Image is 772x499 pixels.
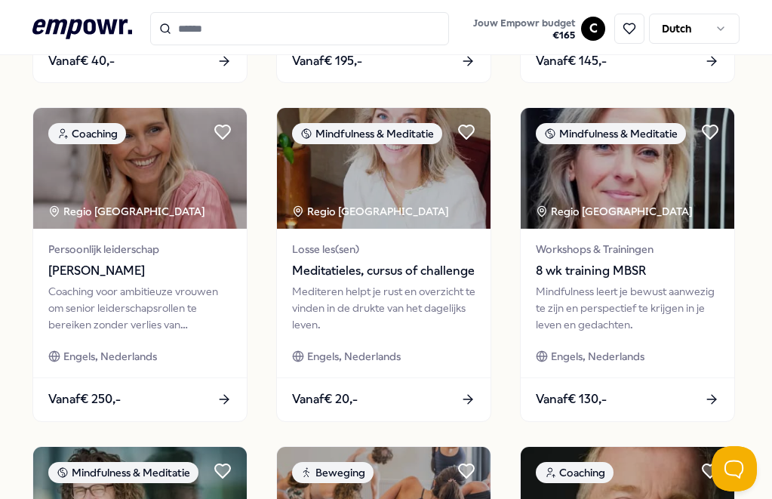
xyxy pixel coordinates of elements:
div: Beweging [292,462,374,483]
span: 8 wk training MBSR [536,261,719,281]
span: € 165 [473,29,575,42]
a: package imageMindfulness & MeditatieRegio [GEOGRAPHIC_DATA] Workshops & Trainingen8 wk training M... [520,107,735,421]
div: Mediteren helpt je rust en overzicht te vinden in de drukte van het dagelijks leven. [292,283,475,334]
span: Vanaf € 40,- [48,51,115,71]
div: Regio [GEOGRAPHIC_DATA] [48,203,208,220]
span: Losse les(sen) [292,241,475,257]
a: Jouw Empowr budget€165 [467,13,581,45]
span: Engels, Nederlands [551,348,644,365]
span: Workshops & Trainingen [536,241,719,257]
img: package image [277,108,491,229]
span: Vanaf € 145,- [536,51,607,71]
div: Coaching [48,123,126,144]
img: package image [521,108,734,229]
div: Mindfulness & Meditatie [48,462,198,483]
iframe: Help Scout Beacon - Open [712,446,757,491]
span: Vanaf € 20,- [292,390,358,409]
span: Persoonlijk leiderschap [48,241,232,257]
span: [PERSON_NAME] [48,261,232,281]
span: Vanaf € 250,- [48,390,121,409]
div: Regio [GEOGRAPHIC_DATA] [536,203,695,220]
a: package imageMindfulness & MeditatieRegio [GEOGRAPHIC_DATA] Losse les(sen)Meditatieles, cursus of... [276,107,491,421]
button: C [581,17,605,41]
span: Meditatieles, cursus of challenge [292,261,475,281]
div: Mindfulness leert je bewust aanwezig te zijn en perspectief te krijgen in je leven en gedachten. [536,283,719,334]
div: Regio [GEOGRAPHIC_DATA] [292,203,451,220]
span: Vanaf € 195,- [292,51,362,71]
span: Engels, Nederlands [307,348,401,365]
a: package imageCoachingRegio [GEOGRAPHIC_DATA] Persoonlijk leiderschap[PERSON_NAME]Coaching voor am... [32,107,248,421]
span: Vanaf € 130,- [536,390,607,409]
div: Mindfulness & Meditatie [536,123,686,144]
span: Jouw Empowr budget [473,17,575,29]
img: package image [33,108,247,229]
input: Search for products, categories or subcategories [150,12,450,45]
div: Coaching voor ambitieuze vrouwen om senior leiderschapsrollen te bereiken zonder verlies van vrou... [48,283,232,334]
div: Coaching [536,462,614,483]
button: Jouw Empowr budget€165 [470,14,578,45]
span: Engels, Nederlands [63,348,157,365]
div: Mindfulness & Meditatie [292,123,442,144]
